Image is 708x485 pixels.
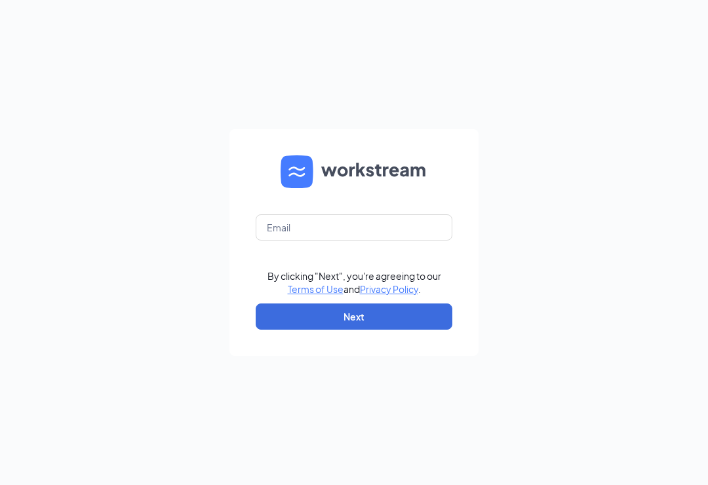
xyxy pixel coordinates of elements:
div: By clicking "Next", you're agreeing to our and . [267,269,441,296]
button: Next [256,303,452,330]
a: Privacy Policy [360,283,418,295]
img: WS logo and Workstream text [281,155,427,188]
a: Terms of Use [288,283,344,295]
input: Email [256,214,452,241]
